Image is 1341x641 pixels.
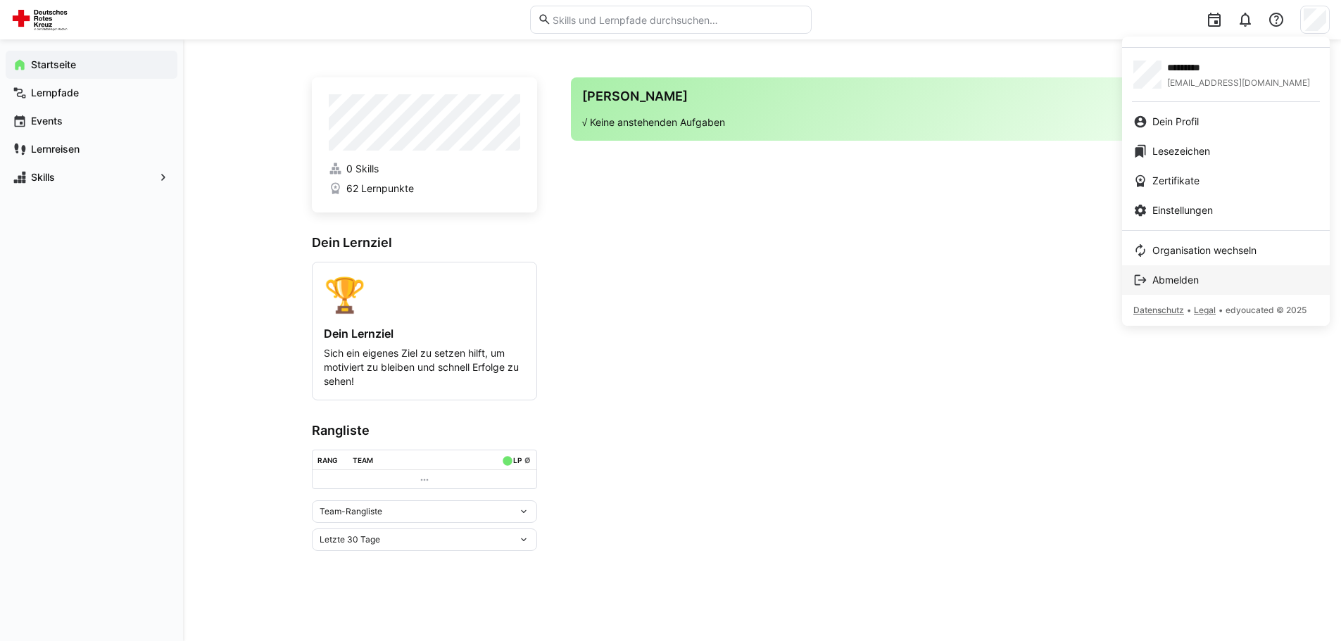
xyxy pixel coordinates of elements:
[1219,305,1223,315] span: •
[1167,77,1310,89] span: [EMAIL_ADDRESS][DOMAIN_NAME]
[1187,305,1191,315] span: •
[1152,144,1210,158] span: Lesezeichen
[1152,115,1199,129] span: Dein Profil
[1152,203,1213,217] span: Einstellungen
[1152,174,1200,188] span: Zertifikate
[1226,305,1307,315] span: edyoucated © 2025
[1152,273,1199,287] span: Abmelden
[1194,305,1216,315] span: Legal
[1152,243,1257,258] span: Organisation wechseln
[1133,305,1184,315] span: Datenschutz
